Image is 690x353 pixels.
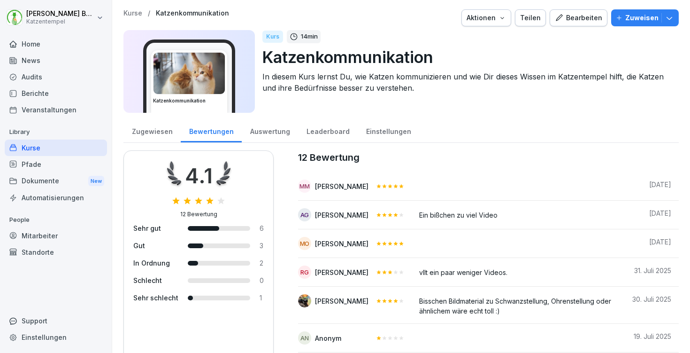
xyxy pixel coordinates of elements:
h3: Katzenkommunikation [153,97,225,104]
div: An [298,331,311,345]
td: [DATE] [625,201,679,229]
td: 31. Juli 2025 [625,258,679,287]
a: Kurse [5,140,107,156]
div: 3 [260,241,264,251]
a: News [5,52,107,69]
p: / [148,9,150,17]
a: Veranstaltungen [5,102,107,118]
p: Zuweisen [625,13,659,23]
button: Zuweisen [611,9,679,26]
div: Gut [133,241,178,251]
td: 30. Juli 2025 [625,287,679,324]
p: People [5,212,107,227]
a: Kurse [123,9,142,17]
div: Support [5,313,107,329]
div: vllt ein paar weniger Videos. [419,266,617,277]
a: Einstellungen [5,329,107,345]
a: Zugewiesen [123,118,181,142]
div: 6 [260,223,264,233]
div: MO [298,237,311,250]
div: RG [298,266,311,279]
td: 19. Juli 2025 [625,324,679,353]
p: Katzenkommunikation [262,45,671,69]
div: 2 [260,258,264,268]
div: Aktionen [467,13,506,23]
a: Katzenkommunikation [156,9,229,17]
a: Audits [5,69,107,85]
div: Sehr gut [133,223,178,233]
div: Bearbeiten [555,13,602,23]
p: Library [5,125,107,140]
td: [DATE] [625,229,679,258]
div: [PERSON_NAME] [315,181,368,191]
a: DokumenteNew [5,173,107,190]
div: 12 Bewertung [180,210,217,219]
button: Aktionen [461,9,511,26]
img: slr3n71ht72n64tortf4spcx.png [153,53,225,94]
div: New [88,176,104,187]
a: Pfade [5,156,107,173]
div: Ein bißchen zu viel Video [419,208,617,220]
p: 14 min [301,32,318,41]
div: Dokumente [5,173,107,190]
div: [PERSON_NAME] [315,239,368,249]
div: [PERSON_NAME] [315,210,368,220]
a: Leaderboard [298,118,358,142]
a: Einstellungen [358,118,419,142]
p: In diesem Kurs lernst Du, wie Katzen kommunizieren und wie Dir dieses Wissen im Katzentempel hilf... [262,71,671,94]
div: [PERSON_NAME] [315,296,368,306]
a: Bewertungen [181,118,242,142]
div: Teilen [520,13,541,23]
div: In Ordnung [133,258,178,268]
p: Katzentempel [26,18,95,25]
caption: 12 Bewertung [298,150,679,165]
a: Automatisierungen [5,189,107,206]
div: 1 [260,293,264,303]
td: [DATE] [625,172,679,201]
img: bfrfte2gpd20o80c17do1vru.png [298,294,311,307]
a: Standorte [5,244,107,260]
a: Mitarbeiter [5,227,107,244]
button: Teilen [515,9,546,26]
div: 0 [260,275,264,285]
div: Anonym [315,333,341,343]
div: MM [298,180,311,193]
div: [PERSON_NAME] [315,267,368,277]
p: [PERSON_NAME] Benedix [26,10,95,18]
a: Home [5,36,107,52]
div: 4.1 [185,160,213,191]
a: Berichte [5,85,107,102]
a: Auswertung [242,118,298,142]
div: AG [298,208,311,221]
div: Schlecht [133,275,178,285]
button: Bearbeiten [550,9,607,26]
div: Sehr schlecht [133,293,178,303]
div: Kurs [262,31,283,43]
div: Bisschen Bildmaterial zu Schwanzstellung, Ohrenstellung oder ähnlichem wäre echt toll :) [419,294,617,316]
